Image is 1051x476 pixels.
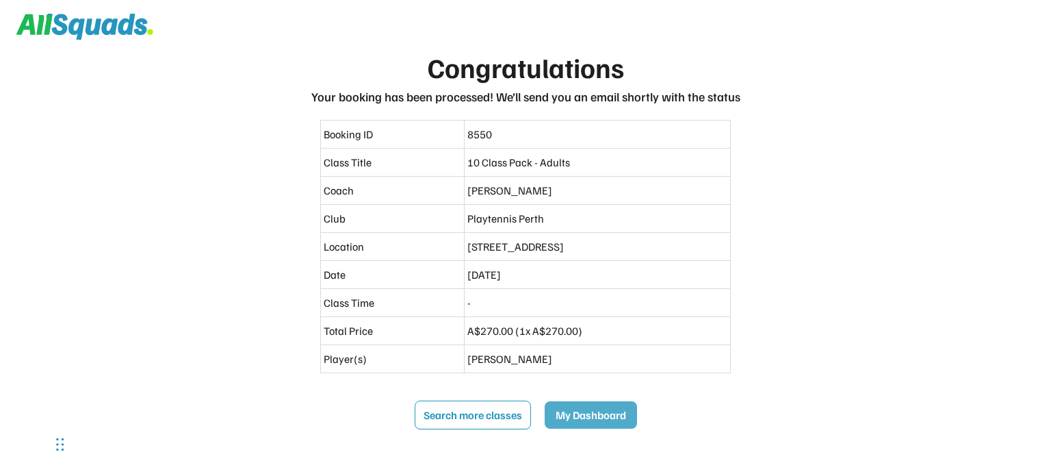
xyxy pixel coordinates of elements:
[467,154,727,171] div: 10 Class Pack - Adults
[467,126,727,142] div: 8550
[324,266,461,283] div: Date
[324,238,461,255] div: Location
[311,88,740,106] div: Your booking has been processed! We’ll send you an email shortly with the status
[324,295,461,311] div: Class Time
[415,401,531,429] button: Search more classes
[324,323,461,339] div: Total Price
[545,401,637,429] button: My Dashboard
[467,266,727,283] div: [DATE]
[324,210,461,227] div: Club
[324,182,461,199] div: Coach
[467,323,727,339] div: A$270.00 (1x A$270.00)
[467,182,727,199] div: [PERSON_NAME]
[16,14,153,40] img: Squad%20Logo.svg
[467,295,727,311] div: -
[324,154,461,171] div: Class Title
[467,210,727,227] div: Playtennis Perth
[467,238,727,255] div: [STREET_ADDRESS]
[428,47,624,88] div: Congratulations
[324,351,461,367] div: Player(s)
[467,351,727,367] div: [PERSON_NAME]
[324,126,461,142] div: Booking ID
